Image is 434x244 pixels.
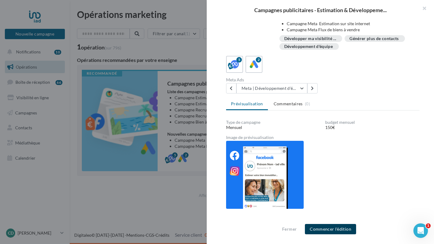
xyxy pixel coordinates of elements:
[284,36,336,41] span: Développer ma visibilité ...
[226,120,320,124] div: Type de campagne
[287,27,415,33] li: Campagne Meta Flux de biens à vendre
[226,124,320,130] div: Mensuel
[236,57,242,63] div: 5
[426,223,431,228] span: 1
[254,7,387,13] span: Campagnes publicitaires - Estimation & Développeme...
[226,141,304,209] img: bdd49ec8cb5d374d4158b8b011288a42.png
[256,57,261,63] div: 2
[280,225,299,233] button: Fermer
[413,223,428,238] iframe: Intercom live chat
[236,83,307,93] button: Meta | Développement d'équipe
[305,224,356,234] button: Commencer l'édition
[226,135,419,140] div: Image de prévisualisation
[325,124,419,130] div: 150€
[325,120,419,124] div: budget mensuel
[305,101,310,106] span: (0)
[287,21,415,27] li: Campagne Meta Estimation sur site internet
[349,36,399,41] div: Générer plus de contacts
[284,44,333,49] div: Développement d'équipe
[274,101,303,107] span: Commentaires
[226,78,320,82] div: Meta Ads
